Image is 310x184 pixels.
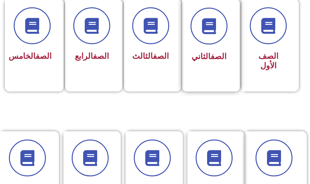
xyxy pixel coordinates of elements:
a: الصف [211,52,227,61]
span: الصف الأول [258,51,278,70]
span: الخامس [9,51,52,61]
span: الثاني [191,52,227,61]
a: الصف [153,51,169,61]
span: الرابع [75,51,109,61]
a: الصف [36,51,52,61]
span: الثالث [132,51,169,61]
a: الصف [93,51,109,61]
